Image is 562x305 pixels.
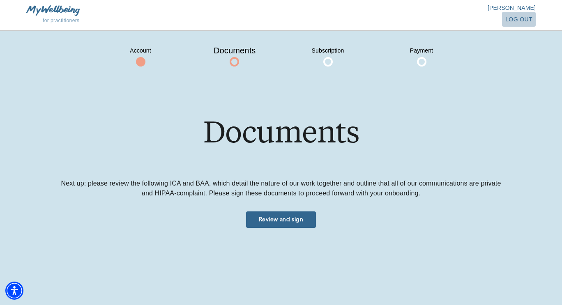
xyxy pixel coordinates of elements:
[246,211,316,228] button: Review and sign
[249,216,313,223] span: Review and sign
[5,282,23,300] div: Accessibility Menu
[502,12,536,27] button: log out
[505,14,532,25] span: log out
[26,5,80,16] img: MyWellbeing
[43,18,80,23] span: for practitioners
[58,179,504,198] p: Next up: please review the following ICA and BAA, which detail the nature of our work together an...
[281,4,536,12] p: [PERSON_NAME]
[401,44,442,57] span: Payment
[307,44,348,57] span: Subscription
[58,117,504,178] h1: Documents
[214,44,255,57] span: Documents
[120,44,161,57] span: Account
